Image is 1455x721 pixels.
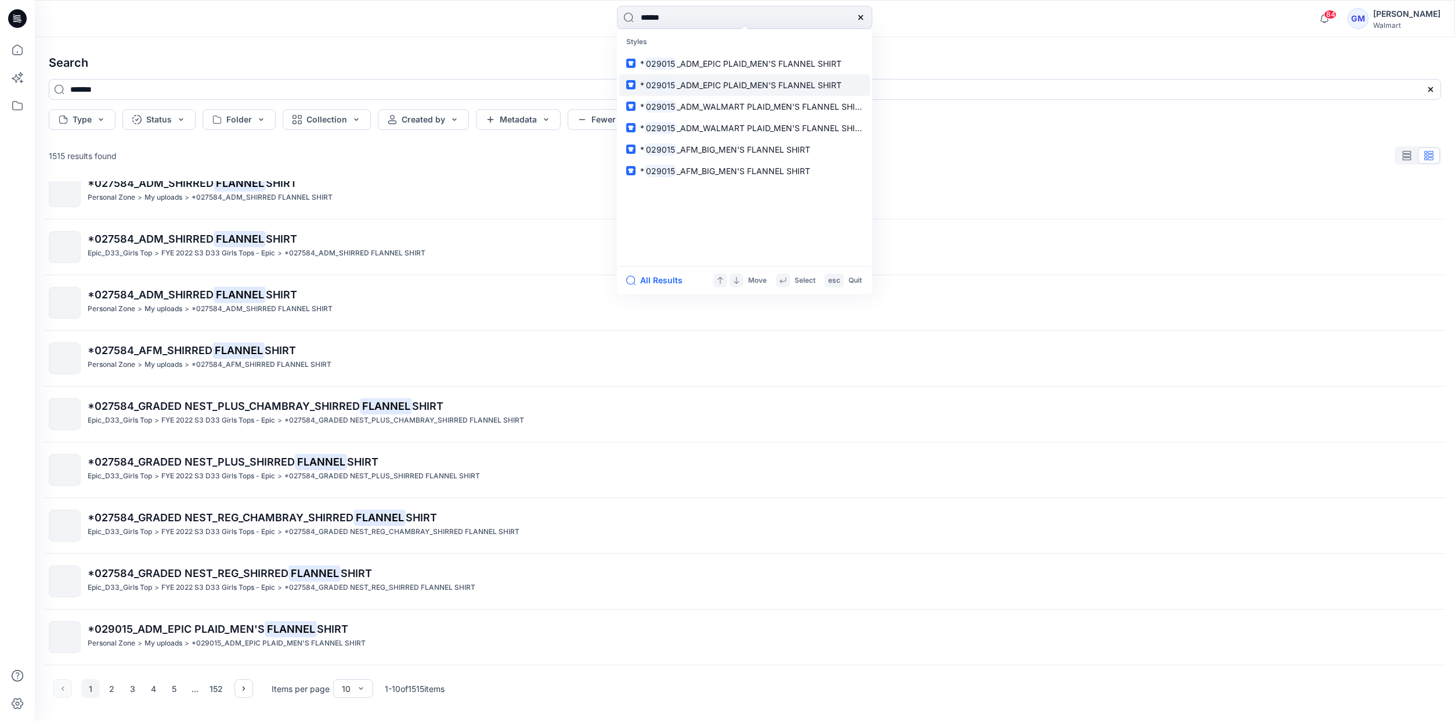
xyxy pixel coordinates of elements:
button: 2 [102,679,121,698]
p: > [277,470,282,482]
a: *027584_ADM_SHIRREDFLANNELSHIRTPersonal Zone>My uploads>*027584_ADM_SHIRRED FLANNEL SHIRT [42,168,1448,214]
p: *027584_ADM_SHIRRED FLANNEL SHIRT [192,192,333,204]
p: *029015_ADM_EPIC PLAID_MEN'S FLANNEL SHIRT [192,637,366,650]
p: My uploads [145,637,182,650]
mark: FLANNEL [288,565,341,581]
p: Personal Zone [88,192,135,204]
p: *027584_GRADED NEST_REG_CHAMBRAY_SHIRRED FLANNEL SHIRT [284,526,519,538]
a: *027584_GRADED NEST_REG_CHAMBRAY_SHIRREDFLANNELSHIRTEpic_D33_Girls Top>FYE 2022 S3 D33 Girls Tops... [42,503,1448,549]
mark: 029015 [644,57,677,70]
h4: Search [39,46,1450,79]
span: *027584_GRADED NEST_REG_CHAMBRAY_SHIRRED [88,511,353,524]
p: Epic_D33_Girls Top [88,414,152,427]
a: *029015_AFM_BIG_MEN'S FLANNEL SHIRT [619,160,870,182]
button: Created by [378,109,469,130]
p: Quit [849,275,862,287]
button: 5 [165,679,183,698]
p: My uploads [145,303,182,315]
p: *027584_ADM_SHIRRED FLANNEL SHIRT [192,303,333,315]
span: SHIRT [412,400,443,412]
span: *027584_GRADED NEST_PLUS_CHAMBRAY_SHIRRED [88,400,360,412]
p: *027584_GRADED NEST_PLUS_SHIRRED FLANNEL SHIRT [284,470,480,482]
mark: FLANNEL [212,342,265,358]
span: _ADM_WALMART PLAID_MEN'S FLANNEL SHIRT [677,123,865,133]
p: My uploads [145,359,182,371]
span: SHIRT [266,289,297,301]
div: 10 [342,683,351,695]
span: _ADM_WALMART PLAID_MEN'S FLANNEL SHIRT [677,102,865,111]
button: Fewer filters [568,109,651,130]
p: Personal Zone [88,637,135,650]
a: *029015_ADM_EPIC PLAID_MEN'S FLANNEL SHIRT [619,53,870,74]
p: FYE 2022 S3 D33 Girls Tops - Epic [161,526,275,538]
p: *027584_AFM_SHIRRED FLANNEL SHIRT [192,359,331,371]
p: Personal Zone [88,359,135,371]
a: *027584_ADM_SHIRREDFLANNELSHIRTPersonal Zone>My uploads>*027584_ADM_SHIRRED FLANNEL SHIRT [42,280,1448,326]
p: > [154,470,159,482]
mark: FLANNEL [214,175,266,191]
p: Styles [619,31,870,53]
p: > [154,582,159,594]
a: *027584_GRADED NEST_PLUS_SHIRREDFLANNELSHIRTEpic_D33_Girls Top>FYE 2022 S3 D33 Girls Tops - Epic>... [42,447,1448,493]
span: SHIRT [266,233,297,245]
span: _AFM_BIG_MEN'S FLANNEL SHIRT [677,166,810,176]
p: Epic_D33_Girls Top [88,247,152,259]
button: 3 [123,679,142,698]
div: ... [186,679,204,698]
span: *027584_GRADED NEST_PLUS_SHIRRED [88,456,295,468]
mark: 029015 [644,100,677,113]
mark: FLANNEL [353,509,406,525]
a: *027584_GRADED NEST_REG_SHIRREDFLANNELSHIRTEpic_D33_Girls Top>FYE 2022 S3 D33 Girls Tops - Epic>*... [42,558,1448,604]
p: > [138,192,142,204]
a: *029015_ADM_EPIC PLAID_MEN'S FLANNEL SHIRT [619,74,870,96]
p: *027584_GRADED NEST_REG_SHIRRED FLANNEL SHIRT [284,582,475,594]
a: *027584_AFM_SHIRREDFLANNELSHIRTPersonal Zone>My uploads>*027584_AFM_SHIRRED FLANNEL SHIRT [42,336,1448,381]
p: > [138,359,142,371]
span: SHIRT [265,344,296,356]
div: [PERSON_NAME] [1373,7,1440,21]
span: 84 [1324,10,1337,19]
button: 1 [81,679,100,698]
button: All Results [626,273,690,287]
p: Items per page [272,683,330,695]
button: Metadata [476,109,561,130]
p: > [154,526,159,538]
p: FYE 2022 S3 D33 Girls Tops - Epic [161,470,275,482]
p: > [185,192,189,204]
p: > [154,414,159,427]
span: *027584_AFM_SHIRRED [88,344,212,356]
button: Type [49,109,115,130]
p: > [185,637,189,650]
button: Status [122,109,196,130]
button: 152 [207,679,225,698]
mark: FLANNEL [214,286,266,302]
mark: FLANNEL [295,453,347,470]
a: *029015_AFM_BIG_MEN'S FLANNEL SHIRT [619,139,870,160]
span: _ADM_EPIC PLAID_MEN'S FLANNEL SHIRT [677,80,842,90]
p: FYE 2022 S3 D33 Girls Tops - Epic [161,582,275,594]
span: SHIRT [341,567,372,579]
p: Epic_D33_Girls Top [88,526,152,538]
span: SHIRT [317,623,348,635]
mark: 029015 [644,121,677,135]
p: Epic_D33_Girls Top [88,470,152,482]
p: Select [795,275,815,287]
span: SHIRT [406,511,437,524]
p: 1 - 10 of 1515 items [385,683,445,695]
mark: 029015 [644,78,677,92]
p: > [154,247,159,259]
mark: FLANNEL [265,621,317,637]
mark: 029015 [644,143,677,156]
p: > [185,303,189,315]
p: > [277,526,282,538]
div: GM [1348,8,1369,29]
mark: 029015 [644,164,677,178]
p: > [277,582,282,594]
span: *027584_ADM_SHIRRED [88,233,214,245]
p: Epic_D33_Girls Top [88,582,152,594]
mark: FLANNEL [214,230,266,247]
mark: FLANNEL [360,398,412,414]
a: *029015_ADM_WALMART PLAID_MEN'S FLANNEL SHIRT [619,117,870,139]
p: > [277,414,282,427]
